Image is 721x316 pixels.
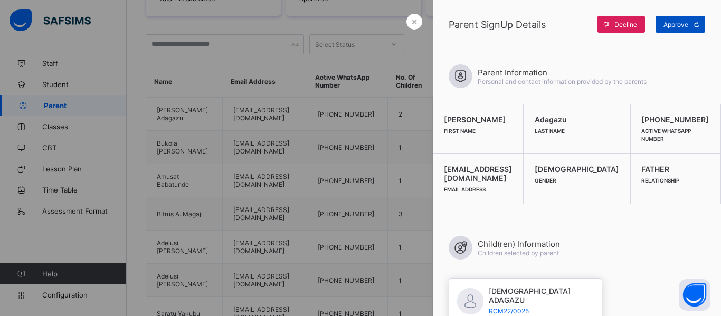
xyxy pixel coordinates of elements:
span: Email Address [444,186,486,193]
span: Relationship [641,177,679,184]
span: [DEMOGRAPHIC_DATA] [535,165,619,174]
span: Parent Information [478,68,647,78]
span: Personal and contact information provided by the parents [478,78,647,85]
span: Parent SignUp Details [449,19,592,30]
button: Open asap [679,279,710,311]
span: Active WhatsApp Number [641,128,691,142]
span: [PHONE_NUMBER] [641,115,710,124]
span: Child(ren) Information [478,239,560,249]
span: Children selected by parent [478,249,559,257]
span: Last Name [535,128,565,134]
span: Decline [614,21,637,28]
span: Approve [663,21,688,28]
span: Adagazu [535,115,619,124]
span: Gender [535,177,556,184]
span: RCM22/0025 [489,307,594,315]
span: [DEMOGRAPHIC_DATA] ADAGAZU [489,286,594,304]
span: FATHER [641,165,710,174]
span: [PERSON_NAME] [444,115,513,124]
span: [EMAIL_ADDRESS][DOMAIN_NAME] [444,165,513,183]
span: × [411,16,418,27]
span: First Name [444,128,476,134]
